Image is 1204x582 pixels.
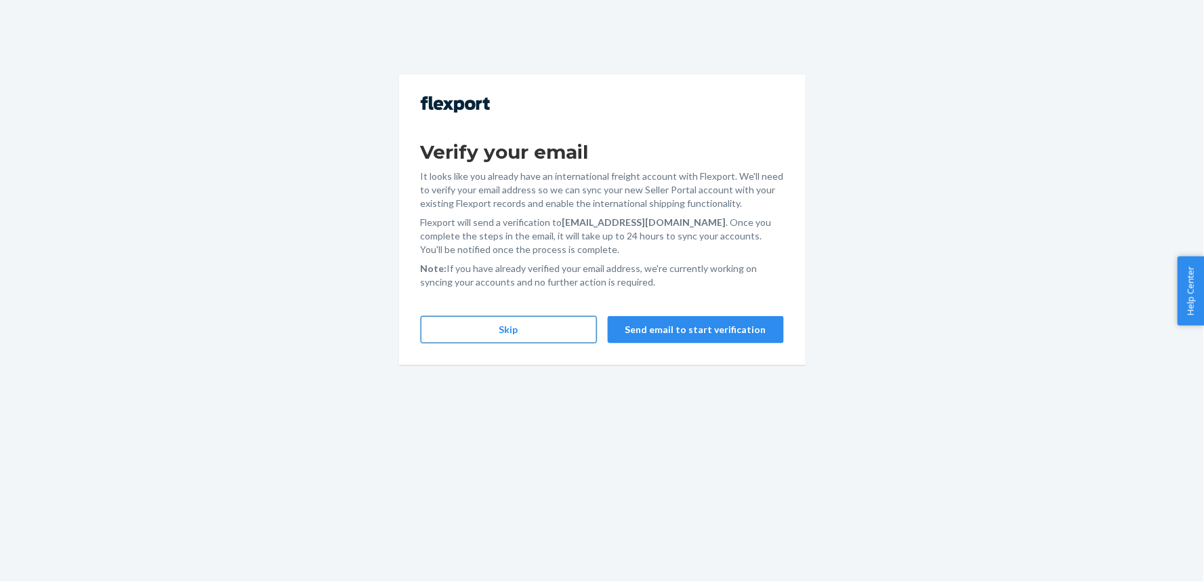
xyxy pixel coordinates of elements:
[421,262,784,289] p: If you have already verified your email address, we're currently working on syncing your accounts...
[421,170,784,210] p: It looks like you already have an international freight account with Flexport. We'll need to veri...
[1178,256,1204,326] button: Help Center
[421,140,784,164] h1: Verify your email
[421,96,490,113] img: Flexport logo
[421,263,447,274] strong: Note:
[562,216,726,228] strong: [EMAIL_ADDRESS][DOMAIN_NAME]
[608,316,784,343] button: Send email to start verification
[421,216,784,256] p: Flexport will send a verification to . Once you complete the steps in the email, it will take up ...
[421,316,597,343] button: Skip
